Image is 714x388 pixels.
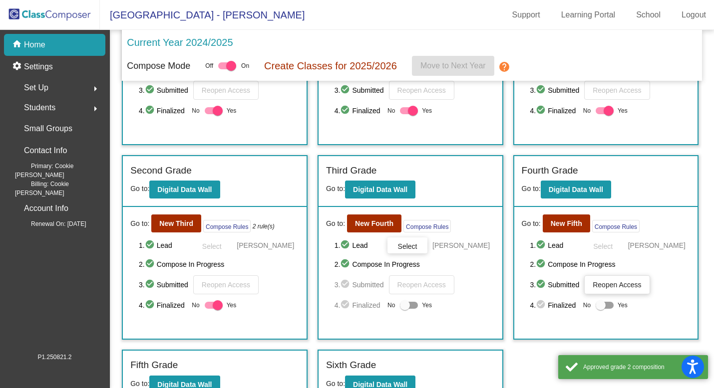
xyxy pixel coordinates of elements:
[593,281,641,289] span: Reopen Access
[536,239,548,251] mat-icon: check_circle
[618,299,628,311] span: Yes
[397,281,446,289] span: Reopen Access
[326,185,345,193] span: Go to:
[340,105,352,117] mat-icon: check_circle
[583,301,591,310] span: No
[335,239,382,251] span: 1. Lead
[592,220,640,232] button: Compose Rules
[593,242,613,250] span: Select
[145,279,157,291] mat-icon: check_circle
[139,84,188,96] span: 3. Submitted
[241,61,249,70] span: On
[628,7,669,23] a: School
[536,299,548,311] mat-icon: check_circle
[389,275,454,294] button: Reopen Access
[24,61,53,73] p: Settings
[130,358,178,373] label: Fifth Grade
[345,181,415,198] button: Digital Data Wall
[130,380,149,388] span: Go to:
[522,218,541,229] span: Go to:
[139,299,187,311] span: 4. Finalized
[504,7,548,23] a: Support
[15,180,105,197] span: Billing: Cookie [PERSON_NAME]
[24,101,55,115] span: Students
[389,81,454,100] button: Reopen Access
[139,239,187,251] span: 1. Lead
[536,84,548,96] mat-icon: check_circle
[530,258,690,270] span: 2. Compose In Progress
[432,240,490,250] span: [PERSON_NAME]
[193,81,259,100] button: Reopen Access
[326,164,376,178] label: Third Grade
[536,105,548,117] mat-icon: check_circle
[347,214,401,232] button: New Fourth
[422,105,432,117] span: Yes
[326,358,376,373] label: Sixth Grade
[584,81,650,100] button: Reopen Access
[15,162,105,180] span: Primary: Cookie [PERSON_NAME]
[536,258,548,270] mat-icon: check_circle
[397,86,446,94] span: Reopen Access
[530,279,579,291] span: 3. Submitted
[202,281,250,289] span: Reopen Access
[202,86,250,94] span: Reopen Access
[355,219,393,227] b: New Fourth
[674,7,714,23] a: Logout
[340,84,352,96] mat-icon: check_circle
[145,105,157,117] mat-icon: check_circle
[149,181,220,198] button: Digital Data Wall
[541,181,611,198] button: Digital Data Wall
[335,105,382,117] span: 4. Finalized
[130,218,149,229] span: Go to:
[203,220,251,232] button: Compose Rules
[530,239,578,251] span: 1. Lead
[335,84,384,96] span: 3. Submitted
[24,81,48,95] span: Set Up
[127,59,190,73] p: Compose Mode
[24,201,68,215] p: Account Info
[227,299,237,311] span: Yes
[227,105,237,117] span: Yes
[139,279,188,291] span: 3. Submitted
[593,86,641,94] span: Reopen Access
[100,7,305,23] span: [GEOGRAPHIC_DATA] - [PERSON_NAME]
[340,239,352,251] mat-icon: check_circle
[340,299,352,311] mat-icon: check_circle
[398,242,417,250] span: Select
[498,61,510,73] mat-icon: help
[530,105,578,117] span: 4. Finalized
[340,279,352,291] mat-icon: check_circle
[192,301,199,310] span: No
[543,214,590,232] button: New Fifth
[420,61,486,70] span: Move to Next Year
[549,186,603,194] b: Digital Data Wall
[205,61,213,70] span: Off
[151,214,201,232] button: New Third
[24,39,45,51] p: Home
[237,240,294,250] span: [PERSON_NAME]
[387,237,427,253] button: Select
[253,222,275,231] i: 2 rule(s)
[628,240,686,250] span: [PERSON_NAME]
[551,219,582,227] b: New Fifth
[159,219,193,227] b: New Third
[326,218,345,229] span: Go to:
[15,219,86,228] span: Renewal On: [DATE]
[340,258,352,270] mat-icon: check_circle
[130,164,192,178] label: Second Grade
[583,237,623,253] button: Select
[192,106,199,115] span: No
[193,275,259,294] button: Reopen Access
[326,380,345,388] span: Go to:
[522,185,541,193] span: Go to:
[145,299,157,311] mat-icon: check_circle
[583,106,591,115] span: No
[522,164,578,178] label: Fourth Grade
[387,106,395,115] span: No
[530,299,578,311] span: 4. Finalized
[387,301,395,310] span: No
[145,84,157,96] mat-icon: check_circle
[157,186,212,194] b: Digital Data Wall
[24,144,67,158] p: Contact Info
[335,258,495,270] span: 2. Compose In Progress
